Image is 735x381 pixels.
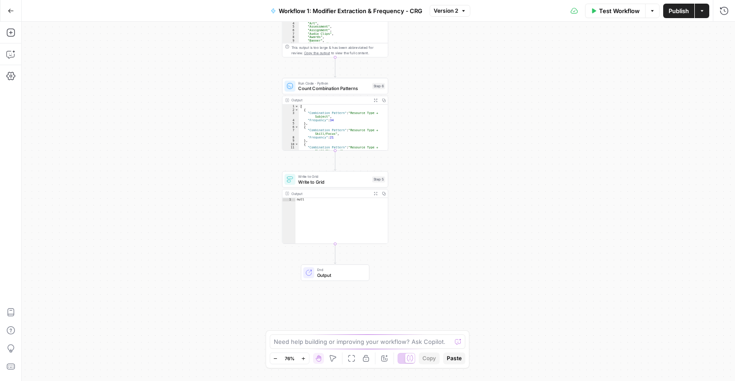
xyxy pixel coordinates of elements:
span: Write to Grid [298,178,370,185]
button: Version 2 [430,5,470,17]
div: 3 [282,111,299,118]
div: Step 5 [372,176,385,183]
div: 7 [282,32,299,36]
div: Step 6 [372,83,385,89]
span: Publish [669,6,689,15]
g: Edge from step_6 to step_5 [334,151,337,171]
div: EndOutput [282,264,388,281]
div: 6 [282,125,299,129]
span: Copy [422,354,436,362]
span: Count Combination Patterns [298,85,370,92]
g: Edge from step_5 to end [334,244,337,264]
span: Test Workflow [599,6,640,15]
span: Toggle code folding, rows 1 through 822 [295,105,298,108]
div: 4 [282,22,299,25]
div: 1 [282,198,295,201]
div: Write to GridWrite to GridStep 5Outputnull [282,171,388,244]
div: 1 [282,105,299,108]
div: 4 [282,119,299,122]
span: Workflow 1: Modifier Extraction & Frequency - CRG [279,6,422,15]
span: Version 2 [434,7,458,15]
span: Toggle code folding, rows 6 through 9 [295,125,298,129]
span: Toggle code folding, rows 2 through 5 [295,108,298,112]
div: 7 [282,129,299,135]
span: End [317,267,364,272]
div: 11 [282,146,299,152]
div: 9 [282,139,299,143]
button: Workflow 1: Modifier Extraction & Frequency - CRG [265,4,428,18]
div: 2 [282,108,299,112]
div: 8 [282,35,299,39]
div: 8 [282,135,299,139]
button: Test Workflow [585,4,645,18]
g: Edge from step_4 to step_6 [334,57,337,77]
span: 76% [285,355,295,362]
span: Run Code · Python [298,80,370,86]
div: 6 [282,29,299,32]
span: Toggle code folding, rows 10 through 13 [295,143,298,146]
button: Publish [663,4,694,18]
div: 10 [282,143,299,146]
div: This output is too large & has been abbreviated for review. to view the full content. [291,45,385,56]
span: Write to Grid [298,174,370,179]
span: Output [317,271,364,278]
span: Copy the output [304,51,330,55]
div: Output [291,97,370,103]
div: 9 [282,39,299,43]
div: 10 [282,42,299,46]
button: Paste [443,352,465,364]
span: Paste [447,354,462,362]
div: Output [291,190,370,196]
div: 5 [282,25,299,29]
div: Run Code · PythonCount Combination PatternsStep 6Output[ { "Combination Pattern":"Resource Type +... [282,78,388,151]
div: 5 [282,122,299,125]
button: Copy [419,352,440,364]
